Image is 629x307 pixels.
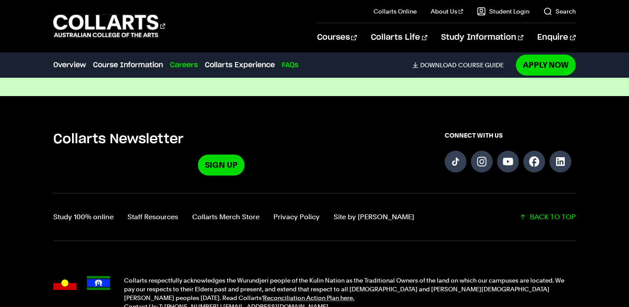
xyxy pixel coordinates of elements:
a: Privacy Policy [273,211,320,223]
a: Follow us on TikTok [445,151,467,172]
p: Collarts respectfully acknowledges the Wurundjeri people of the Kulin Nation as the Traditional O... [124,276,575,302]
a: Reconciliation Action Plan here. [263,294,354,301]
a: Collarts Merch Store [192,211,259,223]
a: Scroll back to top of the page [519,211,576,223]
a: Follow us on LinkedIn [550,151,571,172]
a: Follow us on YouTube [497,151,519,172]
a: Collarts Life [371,23,427,52]
a: Student Login [477,7,529,16]
a: Study Information [441,23,523,52]
h5: Collarts Newsletter [53,131,388,148]
a: Apply Now [516,55,576,75]
a: DownloadCourse Guide [412,61,511,69]
a: Study 100% online [53,211,114,223]
a: Careers [170,60,198,70]
a: Courses [317,23,357,52]
div: Go to homepage [53,14,165,38]
a: Staff Resources [128,211,178,223]
a: Site by Calico [334,211,414,223]
span: CONNECT WITH US [445,131,576,140]
a: Course Information [93,60,163,70]
span: Download [420,61,456,69]
img: Torres Strait Islander flag [87,276,110,290]
a: Follow us on Facebook [523,151,545,172]
a: About Us [431,7,463,16]
a: FAQs [282,60,298,70]
a: Collarts Online [373,7,417,16]
nav: Footer navigation [53,211,414,223]
a: Search [543,7,576,16]
img: Australian Aboriginal flag [53,276,76,290]
a: Follow us on Instagram [471,151,493,172]
a: Overview [53,60,86,70]
a: Sign Up [198,155,245,175]
a: Collarts Experience [205,60,275,70]
div: Connect with us on social media [445,131,576,175]
a: Enquire [537,23,575,52]
div: Additional links and back-to-top button [53,193,575,241]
